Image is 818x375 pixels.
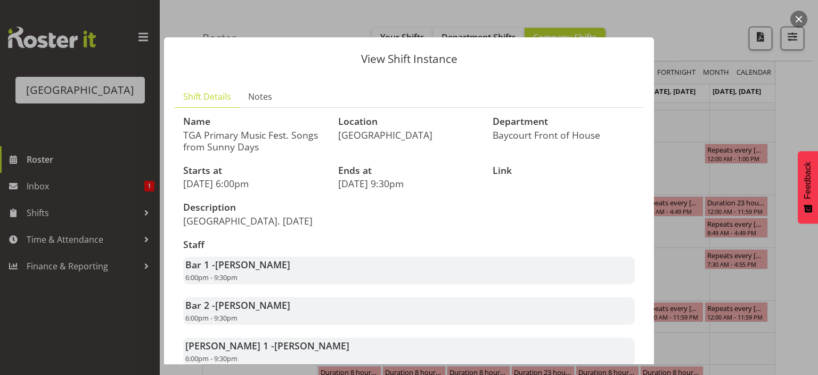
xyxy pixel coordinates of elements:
[185,299,290,312] strong: Bar 2 -
[493,165,635,176] h3: Link
[183,116,325,127] h3: Name
[185,354,238,363] span: 6:00pm - 9:30pm
[493,116,635,127] h3: Department
[215,258,290,271] span: [PERSON_NAME]
[185,313,238,323] span: 6:00pm - 9:30pm
[185,339,349,352] strong: [PERSON_NAME] 1 -
[183,202,403,213] h3: Description
[183,90,231,103] span: Shift Details
[493,129,635,141] p: Baycourt Front of House
[248,90,272,103] span: Notes
[183,215,403,227] p: [GEOGRAPHIC_DATA]. [DATE]
[274,339,349,352] span: [PERSON_NAME]
[338,165,480,176] h3: Ends at
[183,165,325,176] h3: Starts at
[185,258,290,271] strong: Bar 1 -
[215,299,290,312] span: [PERSON_NAME]
[338,178,480,189] p: [DATE] 9:30pm
[803,162,813,199] span: Feedback
[175,53,643,65] p: View Shift Instance
[798,151,818,224] button: Feedback - Show survey
[185,273,238,282] span: 6:00pm - 9:30pm
[338,129,480,141] p: [GEOGRAPHIC_DATA]
[338,116,480,127] h3: Location
[183,129,325,153] p: TGA Primary Music Fest. Songs from Sunny Days
[183,240,635,250] h3: Staff
[183,178,325,189] p: [DATE] 6:00pm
